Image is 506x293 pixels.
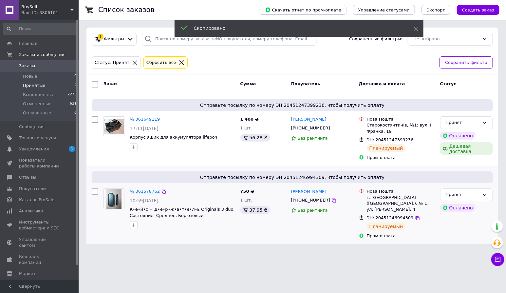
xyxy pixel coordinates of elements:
[240,189,254,194] span: 750 ₴
[21,4,70,10] span: BuySell
[74,73,77,79] span: 0
[19,52,66,58] span: Заказы и сообщения
[457,5,499,15] button: Создать заказ
[298,208,328,213] span: Без рейтинга
[240,117,259,122] span: 1 400 ₴
[19,208,43,214] span: Аналитика
[349,36,403,42] span: Сохраненные фильтры:
[103,116,124,137] a: Фото товару
[98,6,155,14] h1: Список заказов
[103,81,118,86] span: Заказ
[445,59,487,66] span: Сохранить фильтр
[19,186,46,192] span: Покупатели
[67,92,77,98] span: 2275
[21,10,79,16] div: Ваш ID: 3806101
[130,126,159,131] span: 17:11[DATE]
[240,81,256,86] span: Сумма
[106,189,122,209] img: Фото товару
[353,5,415,15] button: Управление статусами
[19,157,61,169] span: Показатели работы компании
[358,8,410,12] span: Управление статусами
[240,198,252,203] span: 1 шт.
[142,33,317,46] input: Поиск по номеру заказа, ФИО покупателя, номеру телефона, Email, номеру накладной
[19,63,35,69] span: Заказы
[19,124,45,130] span: Сообщения
[19,219,61,231] span: Инструменты вебмастера и SEO
[130,117,160,122] a: № 361649119
[19,197,54,203] span: Каталог ProSale
[98,34,103,40] div: 1
[145,59,178,66] div: Сбросить все
[19,271,36,277] span: Маркет
[103,188,124,209] a: Фото товару
[19,146,49,152] span: Уведомления
[291,198,330,203] span: [PHONE_NUMBER]
[291,116,327,123] a: [PERSON_NAME]
[367,188,435,194] div: Нова Пошта
[446,119,479,126] div: Принят
[491,253,504,266] button: Чат с покупателем
[23,83,46,88] span: Принятые
[291,189,327,195] a: [PERSON_NAME]
[291,126,330,130] span: [PHONE_NUMBER]
[240,206,270,214] div: 37.95 ₴
[3,23,77,35] input: Поиск
[450,7,499,12] a: Создать заказ
[260,5,347,15] button: Скачать отчет по пром-оплате
[240,134,270,142] div: 56.28 ₴
[367,155,435,161] div: Пром-оплата
[19,237,61,248] span: Управление сайтом
[70,101,77,107] span: 621
[74,110,77,116] span: 0
[367,215,414,220] span: ЭН: 20451246994309
[427,8,445,12] span: Экспорт
[130,135,217,140] a: Корпус ящик для аккумулятора lifepo4
[265,7,341,13] span: Скачать отчет по пром-оплате
[359,81,405,86] span: Доставка и оплата
[23,73,37,79] span: Новые
[19,135,56,141] span: Товары и услуги
[130,207,235,218] a: К•е•й•с + Д•е•р•ж•а•т•е•л•ь Originals 3 duo. Состояние: Среднее, Берюзовый.
[291,81,320,86] span: Покупатель
[446,191,479,198] div: Принят
[69,146,75,152] span: 1
[367,233,435,239] div: Пром-оплата
[93,59,131,66] div: Статус: Принят
[74,83,77,88] span: 2
[367,195,435,213] div: г. [GEOGRAPHIC_DATA] ([GEOGRAPHIC_DATA].), № 1: ул. [PERSON_NAME], 4
[440,81,457,86] span: Статус
[19,174,36,180] span: Отзывы
[367,137,414,142] span: ЭН: 20451247399236
[367,116,435,122] div: Нова Пошта
[440,132,476,140] div: Оплачено
[240,126,252,130] span: 1 шт.
[94,174,490,181] span: Отправьте посылку по номеру ЭН 20451246994309, чтобы получить оплату
[440,204,476,212] div: Оплачено
[94,102,490,108] span: Отправьте посылку по номеру ЭН 20451247399236, чтобы получить оплату
[19,41,37,47] span: Главная
[440,142,493,155] div: Дешевая доставка
[104,119,124,135] img: Фото товару
[23,92,54,98] span: Выполненные
[19,254,61,265] span: Кошелек компании
[440,56,493,69] button: Сохранить фильтр
[413,36,479,43] div: Не выбрано
[298,136,328,141] span: Без рейтинга
[130,189,160,194] a: № 361578762
[23,110,51,116] span: Оплаченные
[422,5,450,15] button: Экспорт
[23,101,51,107] span: Отмененные
[367,144,406,152] div: Планируемый
[130,198,159,203] span: 10:59[DATE]
[462,8,494,12] span: Создать заказ
[104,36,124,42] span: Фильтры
[367,223,406,230] div: Планируемый
[367,122,435,134] div: Старокостянтинів, №1: вул. І. Франка, 19
[194,25,398,31] div: Скопировано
